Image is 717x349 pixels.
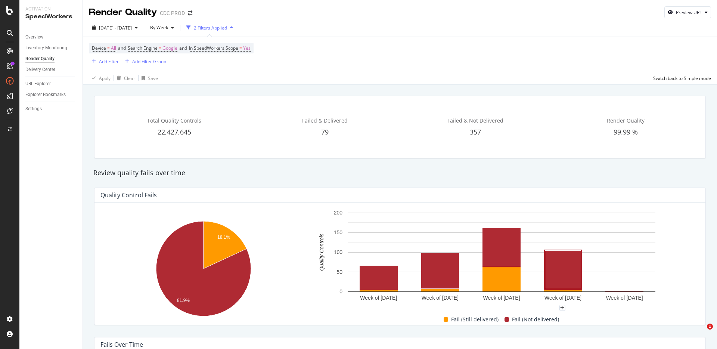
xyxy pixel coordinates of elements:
div: Review quality fails over time [90,168,710,178]
span: = [159,45,161,51]
div: Render Quality [25,55,55,63]
button: Preview URL [664,6,711,18]
span: = [107,45,110,51]
span: By Week [147,24,168,31]
span: and [179,45,187,51]
span: 22,427,645 [158,127,191,136]
span: Google [162,43,177,53]
div: Add Filter Group [132,58,166,65]
span: Yes [243,43,251,53]
div: Explorer Bookmarks [25,91,66,99]
text: Week of [DATE] [360,295,397,301]
a: Render Quality [25,55,77,63]
a: Explorer Bookmarks [25,91,77,99]
iframe: Intercom live chat [692,324,710,342]
span: Total Quality Controls [147,117,201,124]
div: CDC PROD [160,9,185,17]
button: Save [139,72,158,84]
text: 18.1% [217,235,230,240]
div: Add Filter [99,58,119,65]
span: Search Engine [128,45,158,51]
text: 200 [334,210,343,216]
div: Save [148,75,158,81]
span: = [239,45,242,51]
span: Render Quality [607,117,645,124]
button: By Week [147,22,177,34]
a: URL Explorer [25,80,77,88]
text: Quality Controls [319,234,325,271]
span: Failed & Not Delivered [447,117,503,124]
button: Add Filter Group [122,57,166,66]
text: 0 [339,288,342,294]
a: Overview [25,33,77,41]
div: arrow-right-arrow-left [188,10,192,16]
span: [DATE] - [DATE] [99,25,132,31]
div: Overview [25,33,43,41]
div: Activation [25,6,77,12]
button: Switch back to Simple mode [650,72,711,84]
div: 2 Filters Applied [194,25,227,31]
button: Apply [89,72,111,84]
text: 81.9% [177,298,190,303]
div: Clear [124,75,135,81]
text: 100 [334,249,343,255]
div: Delivery Center [25,66,55,74]
span: Device [92,45,106,51]
text: Week of [DATE] [544,295,581,301]
div: Quality Control Fails [100,191,157,199]
text: Week of [DATE] [606,295,643,301]
span: 357 [470,127,481,136]
span: and [118,45,126,51]
span: 1 [707,324,713,330]
div: URL Explorer [25,80,51,88]
span: Fail (Not delivered) [512,315,559,324]
div: Apply [99,75,111,81]
span: In SpeedWorkers Scope [189,45,238,51]
div: Render Quality [89,6,157,19]
text: Week of [DATE] [422,295,459,301]
span: 99.99 % [614,127,638,136]
text: 150 [334,229,343,235]
button: [DATE] - [DATE] [89,22,141,34]
a: Delivery Center [25,66,77,74]
button: Add Filter [89,57,119,66]
svg: A chart. [309,209,694,308]
span: Failed & Delivered [302,117,348,124]
span: All [111,43,116,53]
button: Clear [114,72,135,84]
span: Fail (Still delivered) [451,315,499,324]
a: Settings [25,105,77,113]
div: Settings [25,105,42,113]
text: 50 [336,269,342,275]
span: 79 [321,127,329,136]
a: Inventory Monitoring [25,44,77,52]
div: SpeedWorkers [25,12,77,21]
div: Fails Over Time [100,341,143,348]
div: Preview URL [676,9,702,16]
div: Inventory Monitoring [25,44,67,52]
button: 2 Filters Applied [183,22,236,34]
text: Week of [DATE] [483,295,520,301]
div: plus [559,305,565,311]
div: Switch back to Simple mode [653,75,711,81]
svg: A chart. [100,217,306,323]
